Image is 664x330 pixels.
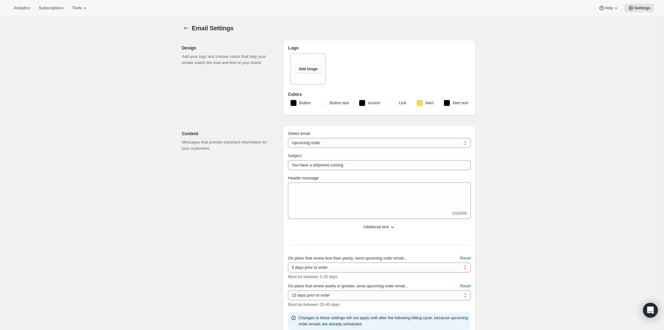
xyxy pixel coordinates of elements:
button: Alert text [440,98,472,108]
span: On plans that renew yearly or greater, send upcoming order email... [288,284,408,288]
span: Button [299,100,311,106]
p: Changes to these settings will not apply until after the following billing cycle, because upcomin... [298,315,468,327]
span: Help [605,6,613,11]
span: Settings [634,6,650,11]
span: Button text [330,100,349,106]
span: Select email [288,131,310,136]
p: Messages that provide important information for your customers. [182,139,273,152]
button: Settings [624,4,654,12]
div: Open Intercom Messenger [643,303,658,318]
span: Add image [299,66,318,71]
span: Link [399,100,406,106]
button: Settings [182,24,191,32]
button: Reset [456,281,474,291]
span: Must be between 2-15 days [288,274,337,279]
h3: Colors [288,91,471,97]
button: Tools [68,4,92,12]
span: Reset [460,255,471,261]
span: Alert [425,100,434,106]
span: Accent [368,100,380,106]
button: Subscriptions [35,4,67,12]
span: Reset [460,283,471,289]
button: Button [287,98,315,108]
button: Help [595,4,623,12]
h2: Content [182,131,273,137]
span: Tools [72,6,82,11]
button: Add image [295,65,321,73]
span: Subscriptions [39,6,63,11]
button: Alert [413,98,437,108]
span: Analytics [14,6,30,11]
span: Header message [288,176,319,180]
p: Add your logo and choose colors that help your emails match the look and feel of your brand [182,54,273,66]
button: Accent [355,98,384,108]
h3: Logo [288,45,471,51]
button: Link [387,98,410,108]
span: Alert text [452,100,468,106]
span: Subject [288,153,301,158]
button: Additional text [284,222,474,232]
span: Must be between 25-40 days [288,302,340,307]
span: Additional text [363,224,389,230]
button: Reset [456,253,474,263]
button: Analytics [10,4,34,12]
span: On plans that renew less than yearly, send upcoming order email... [288,256,407,260]
button: Button text [317,98,353,108]
h2: Design [182,45,273,51]
span: Email Settings [192,25,233,32]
